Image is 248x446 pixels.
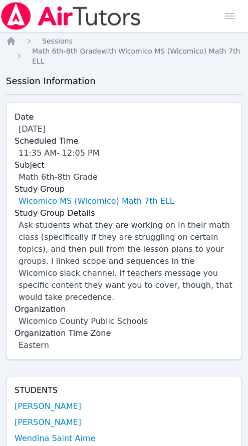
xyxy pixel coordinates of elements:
[19,219,233,303] div: Ask students what they are working on in their math class (specifically if they are struggling on...
[15,432,95,444] a: Wendina Saint Aime
[6,74,242,88] h3: Session Information
[42,36,73,46] a: Sessions
[15,183,233,195] label: Study Group
[15,400,81,412] a: [PERSON_NAME]
[19,315,233,327] div: Wicomico County Public Schools
[15,327,233,339] label: Organization Time Zone
[15,416,81,428] a: [PERSON_NAME]
[15,303,233,315] label: Organization
[15,384,233,396] h4: Students
[6,36,242,66] nav: Breadcrumb
[15,207,233,219] label: Study Group Details
[19,195,174,207] a: Wicomico MS (Wicomico) Math 7th ELL
[15,135,233,147] label: Scheduled Time
[15,159,233,171] label: Subject
[32,47,240,65] span: Math 6th-8th Grade with Wicomico MS (Wicomico) Math 7th ELL
[15,111,233,123] label: Date
[19,147,233,159] div: 11:35 AM - 12:05 PM
[19,123,233,135] div: [DATE]
[32,46,242,66] a: Math 6th-8th Gradewith Wicomico MS (Wicomico) Math 7th ELL
[19,171,233,183] div: Math 6th-8th Grade
[42,37,73,45] span: Sessions
[19,339,233,351] div: Eastern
